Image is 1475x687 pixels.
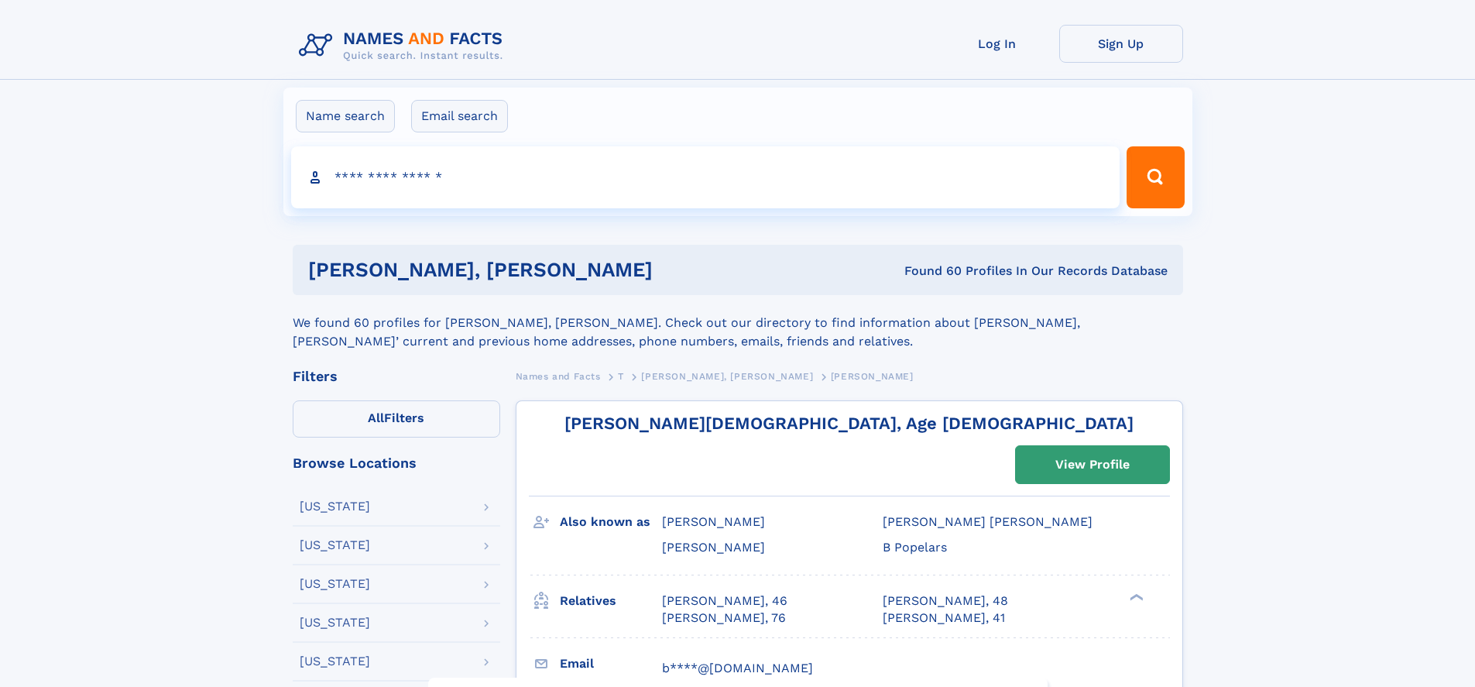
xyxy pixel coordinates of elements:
[293,25,516,67] img: Logo Names and Facts
[516,366,601,386] a: Names and Facts
[883,540,947,555] span: B Popelars
[293,369,500,383] div: Filters
[1126,592,1144,602] div: ❯
[935,25,1059,63] a: Log In
[300,578,370,590] div: [US_STATE]
[300,617,370,629] div: [US_STATE]
[641,366,813,386] a: [PERSON_NAME], [PERSON_NAME]
[560,509,662,535] h3: Also known as
[300,539,370,551] div: [US_STATE]
[411,100,508,132] label: Email search
[564,414,1134,433] a: [PERSON_NAME][DEMOGRAPHIC_DATA], Age [DEMOGRAPHIC_DATA]
[831,371,914,382] span: [PERSON_NAME]
[293,295,1183,351] div: We found 60 profiles for [PERSON_NAME], [PERSON_NAME]. Check out our directory to find informatio...
[308,260,779,280] h1: [PERSON_NAME], [PERSON_NAME]
[618,366,624,386] a: T
[300,655,370,668] div: [US_STATE]
[883,593,1008,610] a: [PERSON_NAME], 48
[1059,25,1183,63] a: Sign Up
[293,456,500,470] div: Browse Locations
[1055,447,1130,483] div: View Profile
[300,500,370,513] div: [US_STATE]
[662,514,765,529] span: [PERSON_NAME]
[641,371,813,382] span: [PERSON_NAME], [PERSON_NAME]
[662,610,786,627] a: [PERSON_NAME], 76
[883,610,1005,627] a: [PERSON_NAME], 41
[293,400,500,438] label: Filters
[662,540,765,555] span: [PERSON_NAME]
[560,651,662,677] h3: Email
[1127,146,1184,208] button: Search Button
[560,588,662,614] h3: Relatives
[368,410,384,425] span: All
[778,263,1168,280] div: Found 60 Profiles In Our Records Database
[296,100,395,132] label: Name search
[1016,446,1169,483] a: View Profile
[618,371,624,382] span: T
[291,146,1120,208] input: search input
[662,593,787,610] a: [PERSON_NAME], 46
[883,514,1093,529] span: [PERSON_NAME] [PERSON_NAME]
